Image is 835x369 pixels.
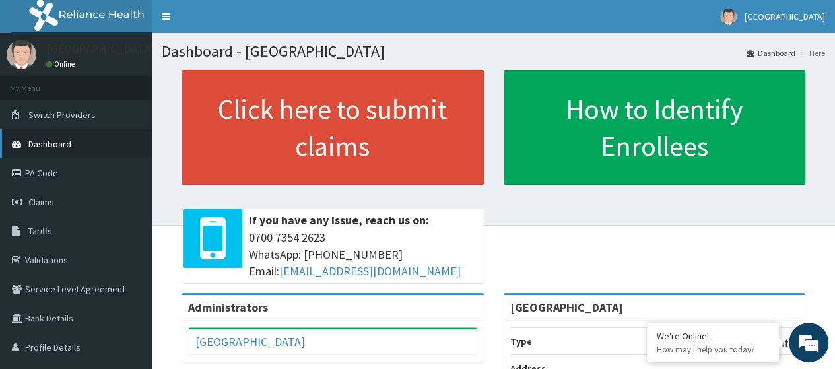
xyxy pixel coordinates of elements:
[162,43,825,60] h1: Dashboard - [GEOGRAPHIC_DATA]
[504,70,806,185] a: How to Identify Enrollees
[28,225,52,237] span: Tariffs
[249,213,429,228] b: If you have any issue, reach us on:
[797,48,825,59] li: Here
[747,48,795,59] a: Dashboard
[510,335,532,347] b: Type
[745,11,825,22] span: [GEOGRAPHIC_DATA]
[249,229,477,280] span: 0700 7354 2623 WhatsApp: [PHONE_NUMBER] Email:
[182,70,484,185] a: Click here to submit claims
[510,300,623,315] strong: [GEOGRAPHIC_DATA]
[46,43,155,55] p: [GEOGRAPHIC_DATA]
[28,138,71,150] span: Dashboard
[195,334,305,349] a: [GEOGRAPHIC_DATA]
[28,196,54,208] span: Claims
[188,300,268,315] b: Administrators
[720,9,737,25] img: User Image
[279,263,461,279] a: [EMAIL_ADDRESS][DOMAIN_NAME]
[46,59,78,69] a: Online
[28,109,96,121] span: Switch Providers
[7,40,36,69] img: User Image
[657,330,769,342] div: We're Online!
[657,344,769,355] p: How may I help you today?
